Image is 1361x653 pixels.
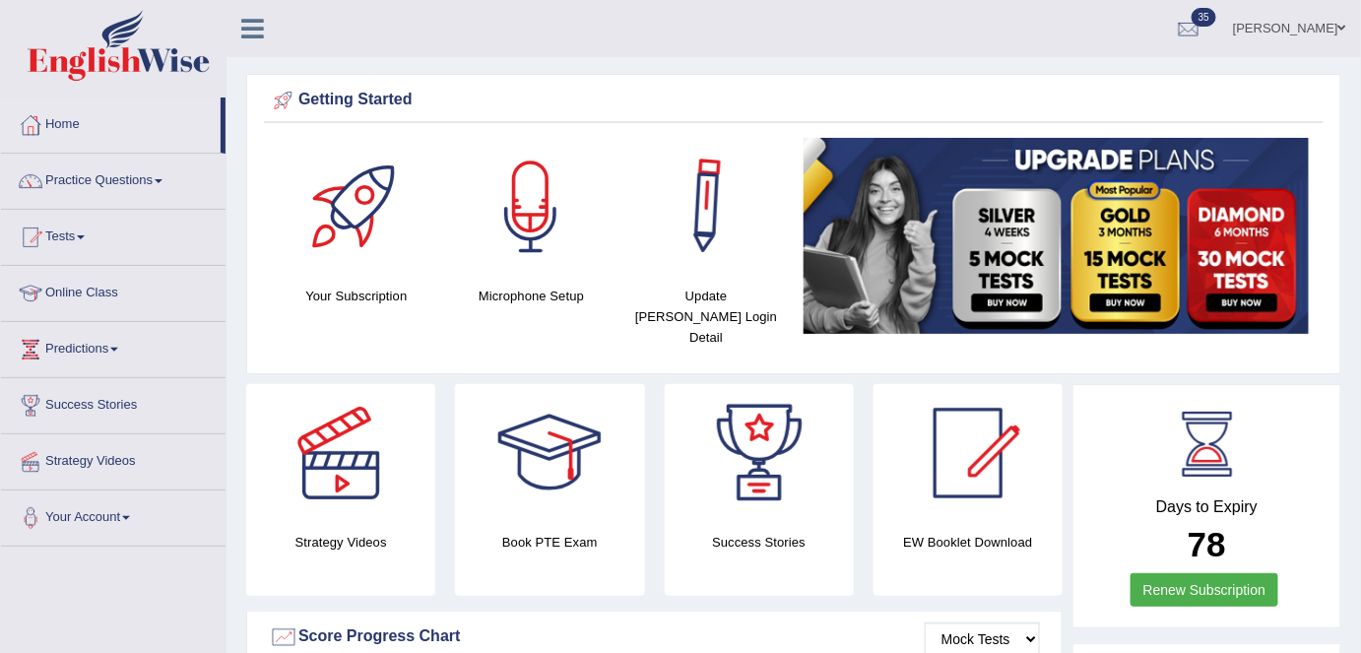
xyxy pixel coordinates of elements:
[269,622,1040,652] div: Score Progress Chart
[874,532,1063,553] h4: EW Booklet Download
[665,532,854,553] h4: Success Stories
[454,286,610,306] h4: Microphone Setup
[1,210,226,259] a: Tests
[1,378,226,427] a: Success Stories
[1095,498,1319,516] h4: Days to Expiry
[628,286,784,348] h4: Update [PERSON_NAME] Login Detail
[1,322,226,371] a: Predictions
[1,266,226,315] a: Online Class
[1,434,226,484] a: Strategy Videos
[246,532,435,553] h4: Strategy Videos
[279,286,434,306] h4: Your Subscription
[1,98,221,147] a: Home
[804,138,1309,334] img: small5.jpg
[1,490,226,540] a: Your Account
[269,86,1319,115] div: Getting Started
[1131,573,1279,607] a: Renew Subscription
[1188,525,1226,563] b: 78
[1192,8,1216,27] span: 35
[1,154,226,203] a: Practice Questions
[455,532,644,553] h4: Book PTE Exam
